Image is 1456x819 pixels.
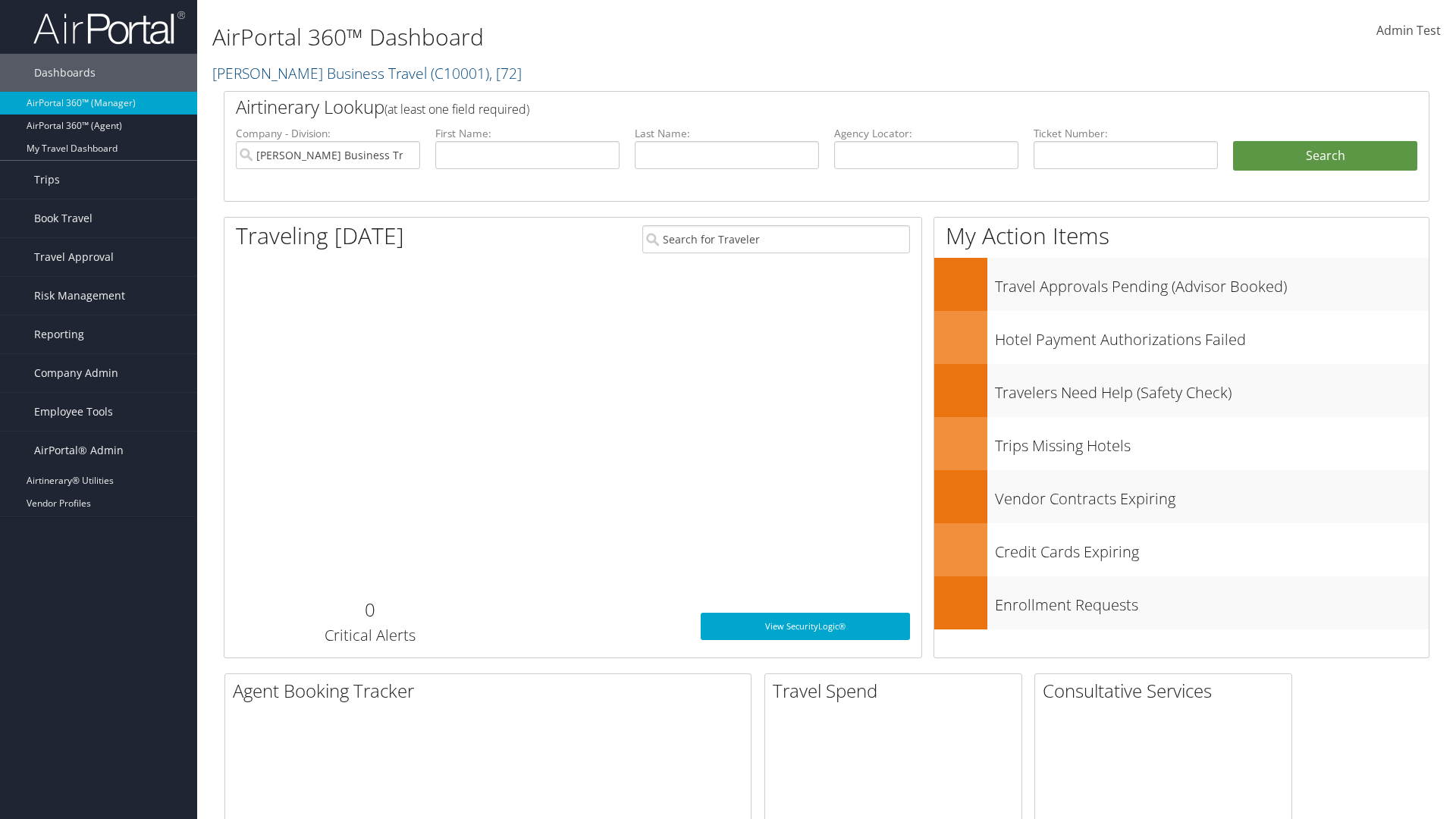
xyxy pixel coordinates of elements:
h1: My Action Items [934,220,1429,252]
a: Credit Cards Expiring [934,523,1429,576]
img: airportal-logo.png [33,10,185,45]
h3: Enrollment Requests [995,587,1429,616]
span: Risk Management [34,277,125,315]
a: Hotel Payment Authorizations Failed [934,311,1429,364]
h3: Hotel Payment Authorizations Failed [995,322,1429,350]
span: Book Travel [34,199,93,237]
label: Agency Locator: [834,126,1018,141]
span: (at least one field required) [384,101,529,118]
span: Employee Tools [34,393,113,431]
a: View SecurityLogic® [701,613,910,640]
a: Travelers Need Help (Safety Check) [934,364,1429,417]
span: Dashboards [34,54,96,92]
label: First Name: [435,126,620,141]
span: Trips [34,161,60,199]
h3: Critical Alerts [236,625,504,646]
a: Travel Approvals Pending (Advisor Booked) [934,258,1429,311]
h1: Traveling [DATE] [236,220,404,252]
span: Travel Approval [34,238,114,276]
input: Search for Traveler [642,225,910,253]
label: Company - Division: [236,126,420,141]
a: Trips Missing Hotels [934,417,1429,470]
span: ( C10001 ) [431,63,489,83]
span: AirPortal® Admin [34,431,124,469]
h2: Travel Spend [773,678,1021,704]
h2: 0 [236,597,504,623]
h3: Travelers Need Help (Safety Check) [995,375,1429,403]
label: Ticket Number: [1034,126,1218,141]
span: Admin Test [1376,22,1441,39]
a: Vendor Contracts Expiring [934,470,1429,523]
h3: Trips Missing Hotels [995,428,1429,457]
h2: Agent Booking Tracker [233,678,751,704]
span: , [ 72 ] [489,63,522,83]
h2: Consultative Services [1043,678,1291,704]
a: Admin Test [1376,8,1441,55]
h3: Vendor Contracts Expiring [995,481,1429,510]
a: [PERSON_NAME] Business Travel [212,63,522,83]
a: Enrollment Requests [934,576,1429,629]
h2: Airtinerary Lookup [236,94,1317,120]
span: Company Admin [34,354,118,392]
h1: AirPortal 360™ Dashboard [212,21,1031,53]
h3: Travel Approvals Pending (Advisor Booked) [995,268,1429,297]
button: Search [1233,141,1417,171]
label: Last Name: [635,126,819,141]
span: Reporting [34,315,84,353]
h3: Credit Cards Expiring [995,534,1429,563]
